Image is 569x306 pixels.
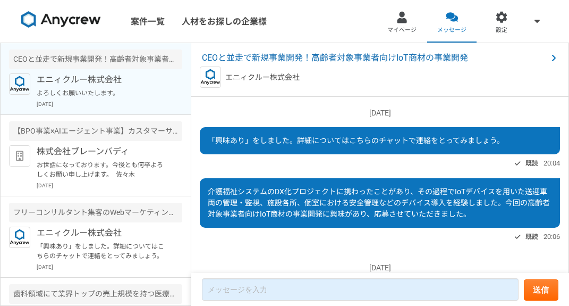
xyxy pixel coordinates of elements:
div: 【BPO事業×AIエージェント事業】カスタマーサクセス プロジェクトリーダー [9,121,182,141]
p: エニィクルー株式会社 [37,73,168,86]
p: エニィクルー株式会社 [225,72,300,83]
img: 8DqYSo04kwAAAAASUVORK5CYII= [21,11,101,28]
p: よろしくお願いいたします。 [37,88,168,98]
span: 既読 [525,157,538,170]
span: CEOと並走で新規事業開発！高齢者対象事業者向けIoT商材の事業開発 [202,52,547,64]
span: 「興味あり」をしました。詳細についてはこちらのチャットで連絡をとってみましょう。 [208,136,504,145]
p: [DATE] [37,100,182,108]
img: logo_text_blue_01.png [200,67,221,88]
button: 送信 [524,279,558,301]
span: マイページ [387,26,417,35]
div: 歯科領域にて業界トップの売上規模を持つ医療法人 マーケティングアドバイザー [9,284,182,304]
p: [DATE] [37,263,182,271]
img: default_org_logo-42cde973f59100197ec2c8e796e4974ac8490bb5b08a0eb061ff975e4574aa76.png [9,145,30,167]
p: エニィクルー株式会社 [37,227,168,239]
span: 設定 [496,26,507,35]
span: 介護福祉システムのDX化プロジェクトに携わったことがあり、その過程でIoTデバイスを用いた送迎車両の管理・監視、施設各所、個室における安全管理などのデバイス導入を経験しました。今回の高齢者対象事... [208,187,550,218]
img: logo_text_blue_01.png [9,227,30,248]
p: [DATE] [37,181,182,189]
p: [DATE] [200,107,560,119]
div: フリーコンサルタント集客のWebマーケティング（広告運用など） [9,203,182,222]
span: メッセージ [437,26,466,35]
div: CEOと並走で新規事業開発！高齢者対象事業者向けIoT商材の事業開発 [9,49,182,69]
span: 20:04 [543,158,560,168]
img: logo_text_blue_01.png [9,73,30,95]
p: 株式会社ブレーンバディ [37,145,168,158]
p: 「興味あり」をしました。詳細についてはこちらのチャットで連絡をとってみましょう。 [37,242,168,261]
p: [DATE] [200,262,560,274]
span: 20:06 [543,231,560,242]
span: 既読 [525,230,538,243]
p: お世話になっております。今後とも何卒よろしくお願い申し上げます。 佐々木 [37,160,168,179]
